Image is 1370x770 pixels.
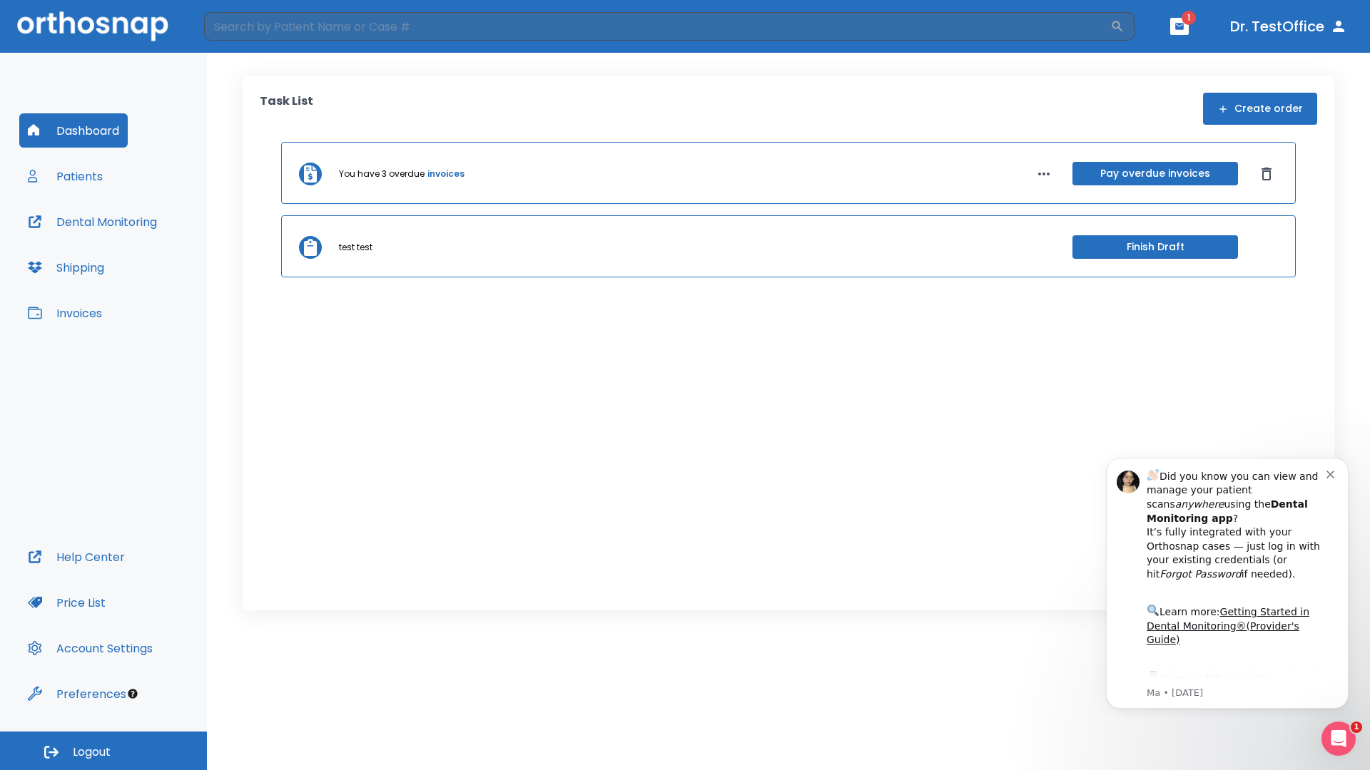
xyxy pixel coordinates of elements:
[1351,722,1362,733] span: 1
[73,744,111,760] span: Logout
[1255,163,1278,185] button: Dismiss
[19,677,135,711] button: Preferences
[427,168,465,180] a: invoices
[19,205,166,239] button: Dental Monitoring
[339,168,425,180] p: You have 3 overdue
[1321,722,1356,756] iframe: Intercom live chat
[19,250,113,284] button: Shipping
[242,22,253,34] button: Dismiss notification
[126,687,139,700] div: Tooltip anchor
[19,159,111,193] button: Patients
[1072,162,1238,185] button: Pay overdue invoices
[62,242,242,255] p: Message from Ma, sent 7w ago
[1182,11,1196,25] span: 1
[204,12,1110,41] input: Search by Patient Name or Case #
[62,227,189,253] a: App Store
[19,296,111,330] button: Invoices
[339,241,372,254] p: test test
[1224,14,1353,39] button: Dr. TestOffice
[19,631,161,665] button: Account Settings
[1072,235,1238,259] button: Finish Draft
[19,540,133,574] button: Help Center
[19,585,114,620] button: Price List
[17,11,168,41] img: Orthosnap
[19,113,128,148] button: Dashboard
[260,93,313,125] p: Task List
[1085,445,1370,717] iframe: Intercom notifications message
[1203,93,1317,125] button: Create order
[62,224,242,297] div: Download the app: | ​ Let us know if you need help getting started!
